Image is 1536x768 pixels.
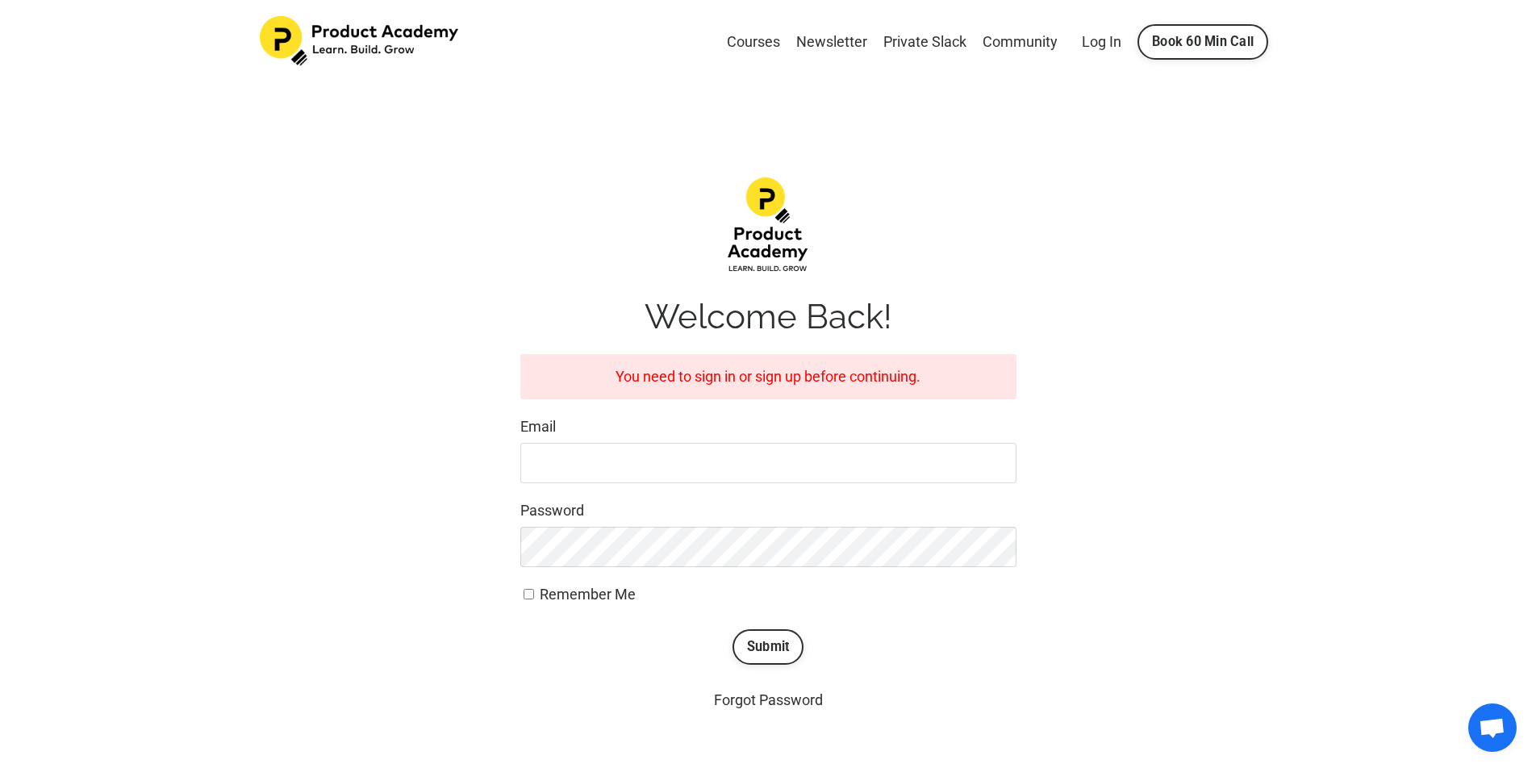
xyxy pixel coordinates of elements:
span: Remember Me [540,586,636,603]
div: You need to sign in or sign up before continuing. [520,354,1016,400]
a: Forgot Password [714,691,823,708]
img: Product Academy Logo [260,16,461,66]
img: d1483da-12f4-ea7b-dcde-4e4ae1a68fea_Product-academy-02.png [728,177,808,273]
h1: Welcome Back! [520,297,1016,337]
input: Remember Me [524,589,534,599]
label: Password [520,499,1016,523]
a: Book 60 Min Call [1137,24,1268,60]
a: Log In [1082,33,1121,50]
a: Newsletter [796,31,867,54]
button: Submit [733,629,804,665]
label: Email [520,415,1016,439]
div: Open chat [1468,703,1517,752]
a: Private Slack [883,31,966,54]
a: Community [983,31,1058,54]
a: Courses [727,31,780,54]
